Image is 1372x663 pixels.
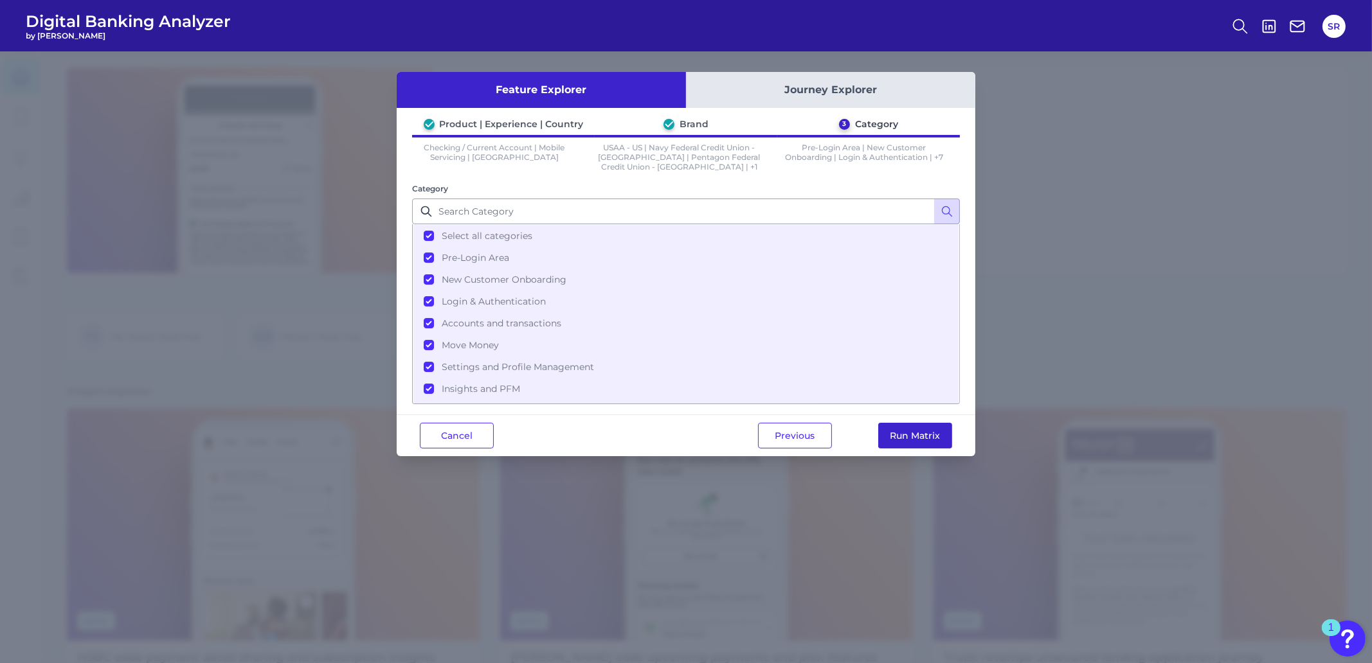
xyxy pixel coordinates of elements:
span: Move Money [442,339,499,351]
div: 1 [1328,628,1334,644]
p: USAA - US | Navy Federal Credit Union - [GEOGRAPHIC_DATA] | Pentagon Federal Credit Union - [GEOG... [597,143,762,172]
span: New Customer Onboarding [442,274,566,285]
span: Insights and PFM [442,383,520,394]
button: Accounts and transactions [413,312,959,334]
div: Product | Experience | Country [440,118,584,130]
button: Login & Authentication [413,290,959,312]
span: Select all categories [442,230,532,242]
div: Category [855,118,898,130]
span: Accounts and transactions [442,317,561,329]
span: Digital Banking Analyzer [26,12,231,31]
span: Login & Authentication [442,296,546,307]
span: Settings and Profile Management [442,361,594,373]
span: by [PERSON_NAME] [26,31,231,40]
span: Pre-Login Area [442,252,509,263]
button: SR [1322,15,1346,38]
input: Search Category [412,199,960,224]
button: Journey Explorer [686,72,975,108]
label: Category [412,184,448,193]
button: Pre-Login Area [413,247,959,269]
p: Pre-Login Area | New Customer Onboarding | Login & Authentication | +7 [782,143,946,172]
button: Run Matrix [878,423,952,448]
div: 3 [839,119,850,130]
button: Settings and Profile Management [413,356,959,378]
button: New Customer Onboarding [413,269,959,290]
div: Brand [680,118,709,130]
button: Feature Explorer [397,72,686,108]
p: Checking / Current Account | Mobile Servicing | [GEOGRAPHIC_DATA] [412,143,577,172]
button: Insights and PFM [413,378,959,400]
button: Open Resource Center, 1 new notification [1330,621,1366,657]
button: Alerts [413,400,959,421]
button: Select all categories [413,225,959,247]
button: Cancel [420,423,494,448]
button: Move Money [413,334,959,356]
button: Previous [758,423,832,448]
